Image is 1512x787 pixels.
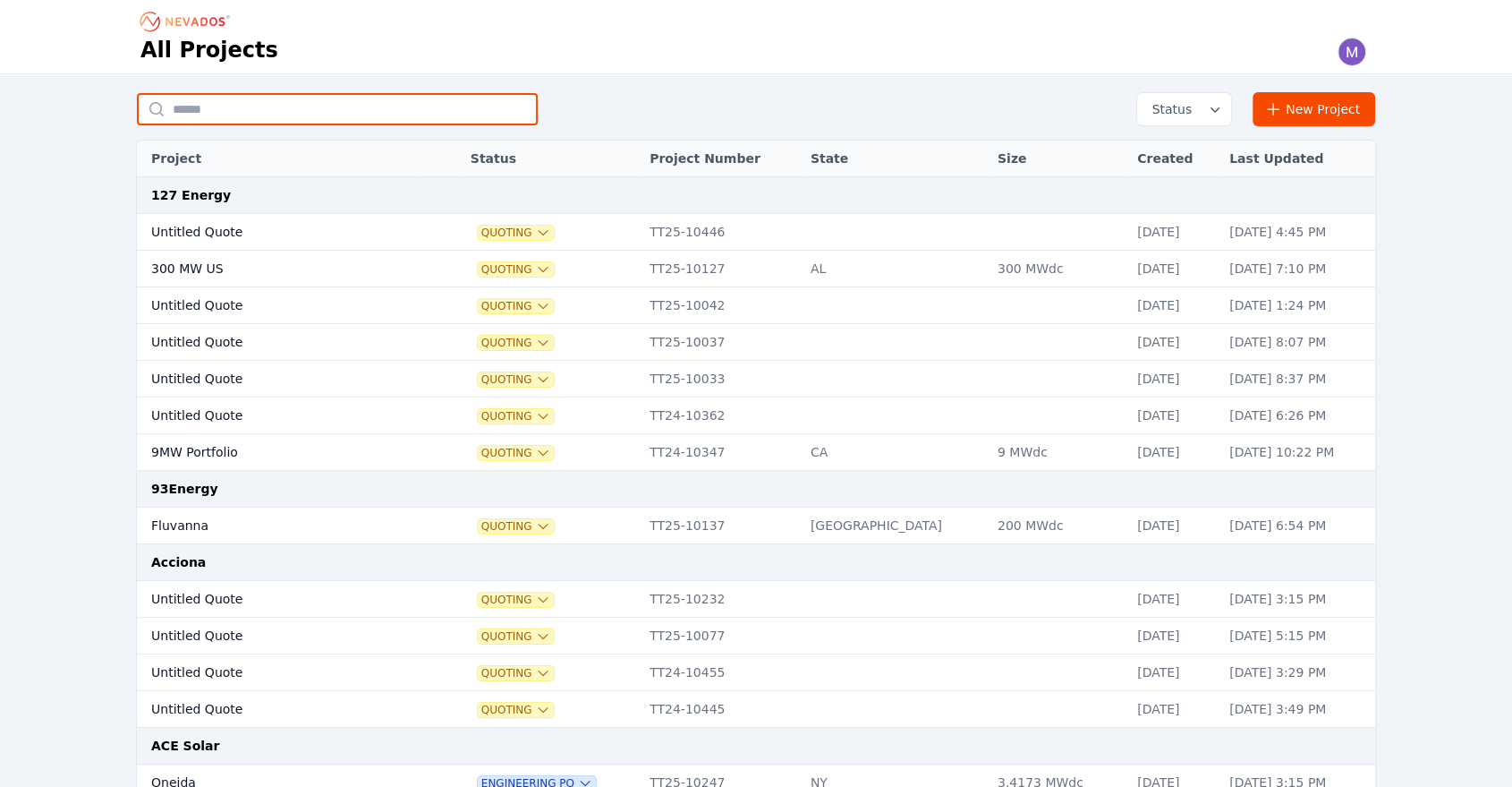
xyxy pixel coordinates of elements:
td: Untitled Quote [137,214,417,251]
button: Quoting [478,409,554,423]
td: [DATE] 8:07 PM [1220,324,1375,361]
td: TT24-10455 [641,654,802,691]
th: Project Number [641,141,802,177]
td: TT25-10137 [641,508,802,544]
tr: Untitled QuoteQuotingTT24-10445[DATE][DATE] 3:49 PM [137,691,1375,728]
td: [DATE] [1128,214,1220,251]
span: Quoting [478,629,554,644]
tr: Untitled QuoteQuotingTT25-10037[DATE][DATE] 8:07 PM [137,324,1375,361]
tr: Untitled QuoteQuotingTT25-10042[DATE][DATE] 1:24 PM [137,287,1375,324]
td: TT25-10033 [641,361,802,398]
td: TT25-10077 [641,618,802,654]
th: Project [137,141,417,177]
td: [DATE] 10:22 PM [1220,434,1375,471]
td: TT24-10362 [641,398,802,434]
td: 300 MWdc [989,251,1128,287]
td: [DATE] [1128,324,1220,361]
button: Quoting [478,372,554,387]
th: Last Updated [1220,141,1375,177]
td: [DATE] 3:15 PM [1220,581,1375,618]
th: Status [462,141,641,177]
tr: Untitled QuoteQuotingTT24-10455[DATE][DATE] 3:29 PM [137,654,1375,691]
td: TT25-10042 [641,287,802,324]
td: TT25-10446 [641,214,802,251]
td: Untitled Quote [137,691,417,728]
td: [DATE] [1128,508,1220,544]
td: [DATE] 8:37 PM [1220,361,1375,398]
td: [DATE] [1128,398,1220,434]
td: 93Energy [137,471,1375,508]
td: [DATE] 7:10 PM [1220,251,1375,287]
h1: All Projects [140,36,278,64]
td: TT25-10037 [641,324,802,361]
th: Created [1128,141,1220,177]
td: [DATE] [1128,618,1220,654]
td: Untitled Quote [137,361,417,398]
td: 200 MWdc [989,508,1128,544]
td: [DATE] 6:26 PM [1220,398,1375,434]
button: Quoting [478,703,554,717]
td: ACE Solar [137,728,1375,765]
td: 9MW Portfolio [137,434,417,471]
tr: FluvannaQuotingTT25-10137[GEOGRAPHIC_DATA]200 MWdc[DATE][DATE] 6:54 PM [137,508,1375,544]
span: Status [1144,100,1192,118]
td: 127 Energy [137,177,1375,214]
td: Fluvanna [137,508,417,544]
nav: Breadcrumb [140,7,235,36]
a: New Project [1253,92,1375,126]
td: 9 MWdc [989,434,1128,471]
img: Madeline Koldos [1338,38,1366,66]
td: [DATE] [1128,434,1220,471]
td: Untitled Quote [137,324,417,361]
th: State [802,141,989,177]
button: Quoting [478,519,554,534]
td: Untitled Quote [137,581,417,618]
td: CA [802,434,989,471]
td: [DATE] [1128,691,1220,728]
td: [GEOGRAPHIC_DATA] [802,508,989,544]
td: TT24-10445 [641,691,802,728]
td: TT25-10127 [641,251,802,287]
tr: Untitled QuoteQuotingTT25-10077[DATE][DATE] 5:15 PM [137,618,1375,654]
button: Quoting [478,666,554,680]
td: [DATE] 1:24 PM [1220,287,1375,324]
tr: Untitled QuoteQuotingTT25-10232[DATE][DATE] 3:15 PM [137,581,1375,618]
tr: 9MW PortfolioQuotingTT24-10347CA9 MWdc[DATE][DATE] 10:22 PM [137,434,1375,471]
tr: Untitled QuoteQuotingTT25-10446[DATE][DATE] 4:45 PM [137,214,1375,251]
td: TT24-10347 [641,434,802,471]
tr: Untitled QuoteQuotingTT24-10362[DATE][DATE] 6:26 PM [137,398,1375,434]
td: [DATE] 5:15 PM [1220,618,1375,654]
td: Acciona [137,544,1375,581]
button: Quoting [478,262,554,277]
td: [DATE] [1128,581,1220,618]
th: Size [989,141,1128,177]
td: [DATE] 6:54 PM [1220,508,1375,544]
tr: Untitled QuoteQuotingTT25-10033[DATE][DATE] 8:37 PM [137,361,1375,398]
button: Quoting [478,226,554,240]
button: Status [1137,93,1231,125]
td: TT25-10232 [641,581,802,618]
td: Untitled Quote [137,287,417,324]
tr: 300 MW USQuotingTT25-10127AL300 MWdc[DATE][DATE] 7:10 PM [137,251,1375,287]
button: Quoting [478,299,554,313]
button: Quoting [478,446,554,460]
td: AL [802,251,989,287]
td: Untitled Quote [137,398,417,434]
td: Untitled Quote [137,654,417,691]
td: 300 MW US [137,251,417,287]
td: [DATE] 4:45 PM [1220,214,1375,251]
td: [DATE] [1128,361,1220,398]
td: [DATE] 3:29 PM [1220,654,1375,691]
button: Quoting [478,336,554,350]
button: Quoting [478,593,554,607]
